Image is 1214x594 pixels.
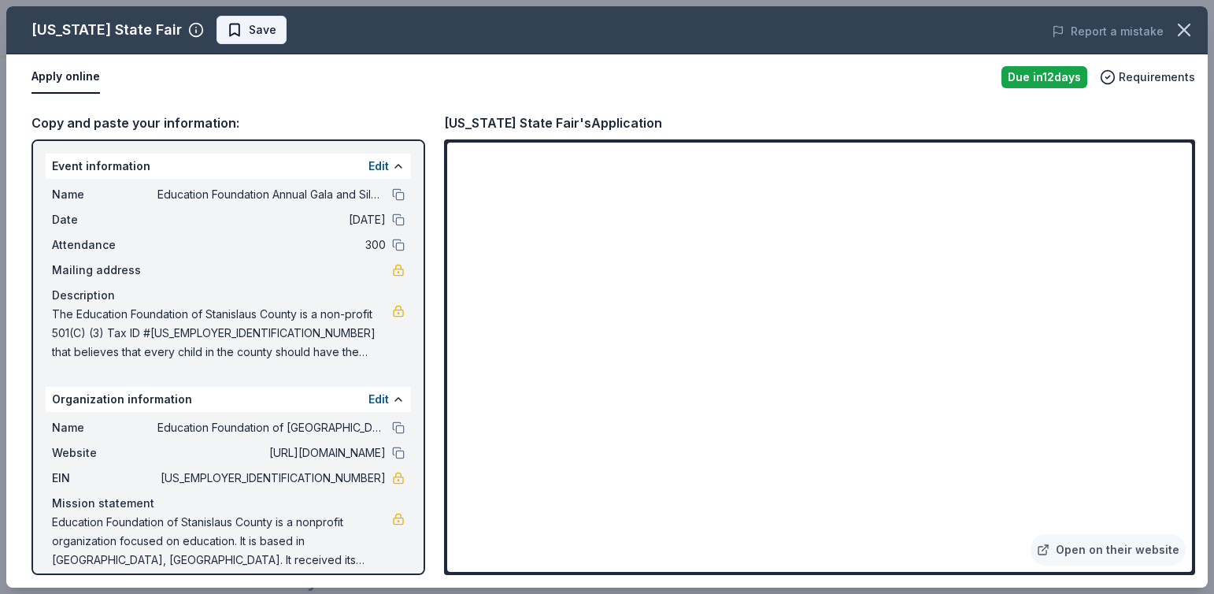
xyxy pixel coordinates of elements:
span: Education Foundation Annual Gala and Silent Auction [157,185,386,204]
span: [URL][DOMAIN_NAME] [157,444,386,462]
button: Edit [368,390,389,409]
span: Save [249,20,276,39]
button: Save [217,16,287,44]
button: Requirements [1100,68,1195,87]
span: Attendance [52,236,157,254]
button: Report a mistake [1052,22,1164,41]
div: [US_STATE] State Fair's Application [444,113,662,133]
span: Name [52,418,157,437]
span: Requirements [1119,68,1195,87]
span: Name [52,185,157,204]
span: Website [52,444,157,462]
span: [DATE] [157,210,386,229]
span: 300 [157,236,386,254]
div: Description [52,286,405,305]
div: Due in 12 days [1001,66,1087,88]
span: [US_EMPLOYER_IDENTIFICATION_NUMBER] [157,469,386,488]
span: Education Foundation of Stanislaus County is a nonprofit organization focused on education. It is... [52,513,392,570]
div: Organization information [46,387,411,412]
span: EIN [52,469,157,488]
span: The Education Foundation of Stanislaus County is a non-profit 501(C) (3) Tax ID #[US_EMPLOYER_IDE... [52,305,392,362]
button: Apply online [31,61,100,94]
div: Copy and paste your information: [31,113,425,133]
a: Open on their website [1031,534,1186,566]
span: Education Foundation of [GEOGRAPHIC_DATA] [157,418,386,437]
div: Mission statement [52,494,405,513]
span: Mailing address [52,261,157,280]
div: Event information [46,154,411,179]
span: Date [52,210,157,229]
button: Edit [368,157,389,176]
div: [US_STATE] State Fair [31,17,182,43]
